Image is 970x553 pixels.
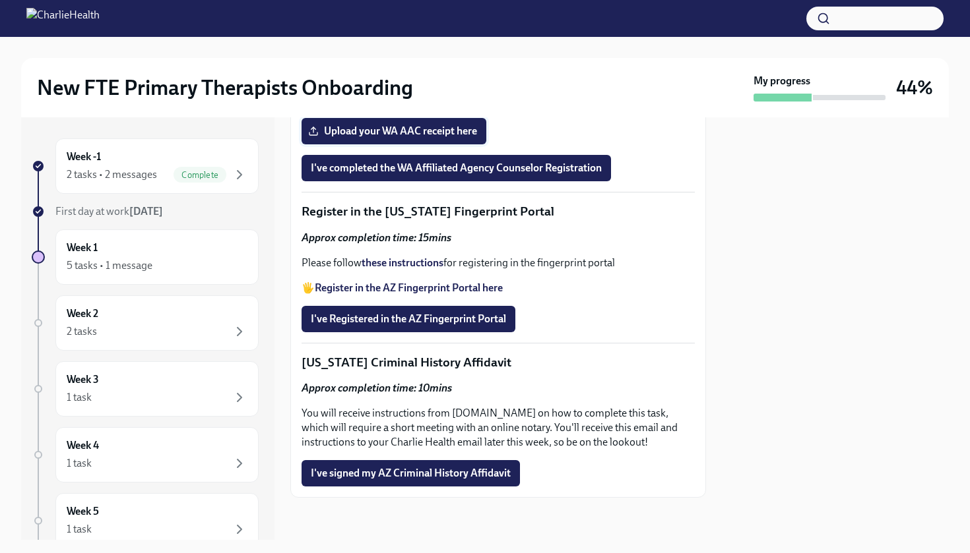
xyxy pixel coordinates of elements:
[67,324,97,339] div: 2 tasks
[32,493,259,548] a: Week 51 task
[302,256,695,270] p: Please follow for registering in the fingerprint portal
[174,170,226,180] span: Complete
[302,460,520,486] button: I've signed my AZ Criminal History Affidavit
[302,231,451,244] strong: Approx completion time: 15mins
[67,167,157,182] div: 2 tasks • 2 messages
[311,125,477,138] span: Upload your WA AAC receipt here
[67,241,98,255] h6: Week 1
[754,74,810,88] strong: My progress
[362,256,443,269] a: these instructions
[302,406,695,450] p: You will receive instructions from [DOMAIN_NAME] on how to complete this task, which will require...
[26,8,100,29] img: CharlieHealth
[55,205,163,218] span: First day at work
[67,150,101,164] h6: Week -1
[67,390,92,405] div: 1 task
[32,204,259,219] a: First day at work[DATE]
[37,74,413,101] h2: New FTE Primary Therapists Onboarding
[302,155,611,181] button: I've completed the WA Affiliated Agency Counselor Registration
[302,203,695,220] p: Register in the [US_STATE] Fingerprint Portal
[32,427,259,482] a: Week 41 task
[302,354,695,371] p: [US_STATE] Criminal History Affidavit
[32,295,259,351] a: Week 22 tasks
[67,456,92,471] div: 1 task
[311,312,506,326] span: I've Registered in the AZ Fingerprint Portal
[67,504,99,519] h6: Week 5
[302,306,515,332] button: I've Registered in the AZ Fingerprint Portal
[67,258,152,273] div: 5 tasks • 1 message
[67,306,98,321] h6: Week 2
[67,522,92,537] div: 1 task
[311,467,511,480] span: I've signed my AZ Criminal History Affidavit
[302,118,486,144] label: Upload your WA AAC receipt here
[129,205,163,218] strong: [DATE]
[315,281,503,294] a: Register in the AZ Fingerprint Portal here
[311,161,602,175] span: I've completed the WA Affiliated Agency Counselor Registration
[896,76,933,100] h3: 44%
[67,438,99,453] h6: Week 4
[302,281,695,295] p: 🖐️
[32,361,259,417] a: Week 31 task
[302,382,452,394] strong: Approx completion time: 10mins
[32,229,259,285] a: Week 15 tasks • 1 message
[67,372,99,387] h6: Week 3
[32,138,259,194] a: Week -12 tasks • 2 messagesComplete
